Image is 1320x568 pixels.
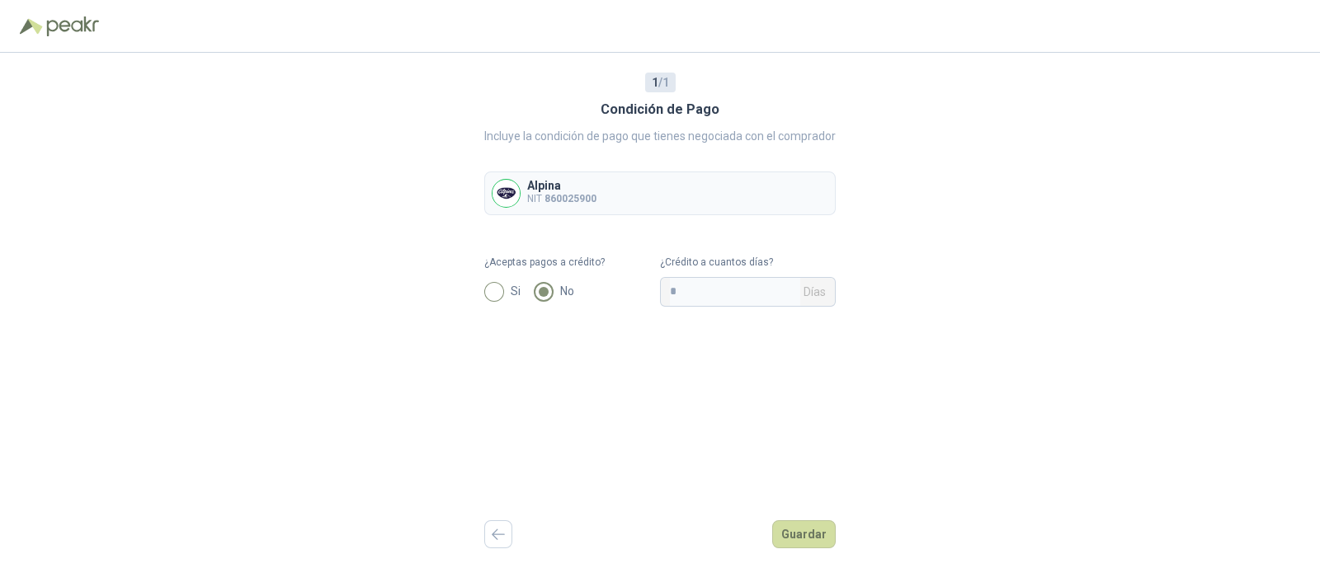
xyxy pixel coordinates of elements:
[493,180,520,207] img: Company Logo
[544,193,596,204] b: 860025900
[652,76,658,89] b: 1
[46,16,99,36] img: Peakr
[484,255,660,270] label: ¿Aceptas pagos a crédito?
[504,282,527,300] span: Si
[804,278,826,306] span: Días
[484,127,836,145] p: Incluye la condición de pago que tienes negociada con el comprador
[20,18,43,35] img: Logo
[527,180,596,191] p: Alpina
[601,99,719,120] h3: Condición de Pago
[554,282,581,300] span: No
[652,73,669,92] span: / 1
[527,191,596,207] p: NIT
[660,255,836,270] label: ¿Crédito a cuantos días?
[772,520,836,548] button: Guardar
